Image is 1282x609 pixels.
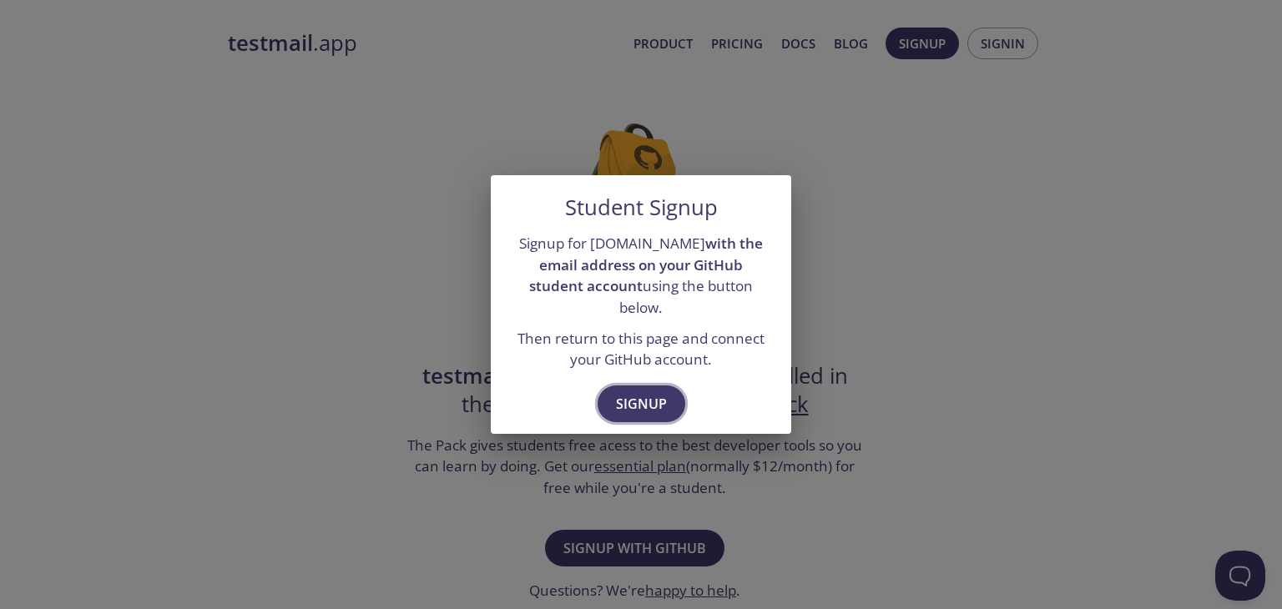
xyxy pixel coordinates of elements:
strong: with the email address on your GitHub student account [529,234,763,295]
button: Signup [598,385,685,422]
p: Then return to this page and connect your GitHub account. [511,328,771,370]
span: Signup [616,392,667,415]
h5: Student Signup [565,195,718,220]
p: Signup for [DOMAIN_NAME] using the button below. [511,233,771,319]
